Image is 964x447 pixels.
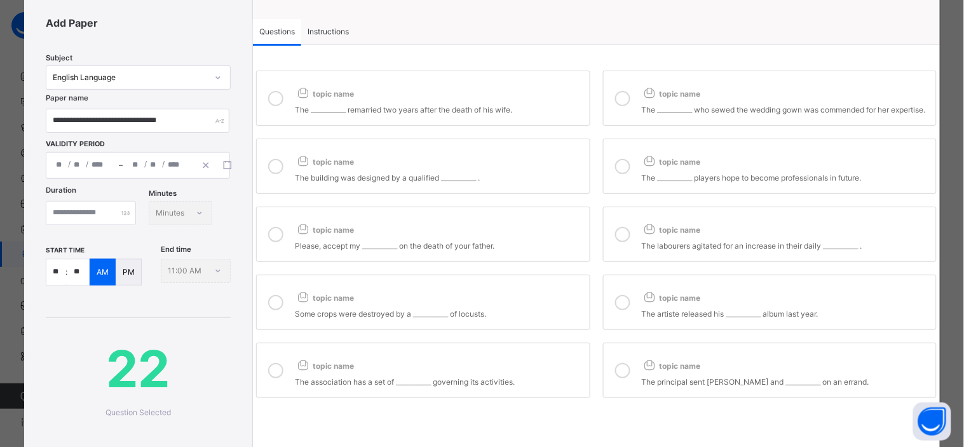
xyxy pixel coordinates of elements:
div: The artiste released his ___________ album last year. [642,305,930,320]
label: Duration [46,185,76,196]
span: topic name [295,225,354,235]
span: start time [46,246,85,254]
span: Add Paper [46,15,231,31]
span: 22 [46,331,231,407]
span: / [162,158,165,169]
div: English Language [53,72,207,83]
div: The association has a set of ___________ governing its activities. [295,373,583,388]
label: Paper name [46,93,88,104]
div: Some crops were destroyed by a ___________ of locusts. [295,305,583,320]
span: Questions [259,26,295,38]
span: topic name [642,225,701,235]
div: The ___________ who sewed the wedding gown was commended for her expertise. [642,101,930,116]
span: topic name [642,293,701,303]
button: Open asap [913,402,951,441]
span: topic name [642,89,701,99]
span: / [86,158,88,169]
span: topic name [295,293,354,303]
span: Minutes [149,188,177,199]
div: The building was designed by a qualified ___________ . [295,169,583,184]
div: The ___________ players hope to become professionals in future. [642,169,930,184]
div: The principal sent [PERSON_NAME] and ___________ on an errand. [642,373,930,388]
span: Subject [46,53,72,64]
p: : [65,266,67,278]
div: The ___________ remarried two years after the death of his wife. [295,101,583,116]
span: topic name [295,89,354,99]
p: PM [123,266,135,278]
span: / [68,158,71,169]
span: – [119,160,123,171]
span: topic name [295,157,354,167]
p: AM [97,266,109,278]
div: The labourers agitated for an increase in their daily ___________ . [642,237,930,252]
span: Instructions [308,26,349,38]
span: topic name [642,157,701,167]
span: topic name [642,361,701,371]
span: Question Selected [105,408,171,417]
div: Please, accept my ___________ on the death of your father. [295,237,583,252]
span: topic name [295,361,354,371]
span: Validity Period [46,139,119,149]
span: / [144,158,147,169]
span: End time [161,244,191,255]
